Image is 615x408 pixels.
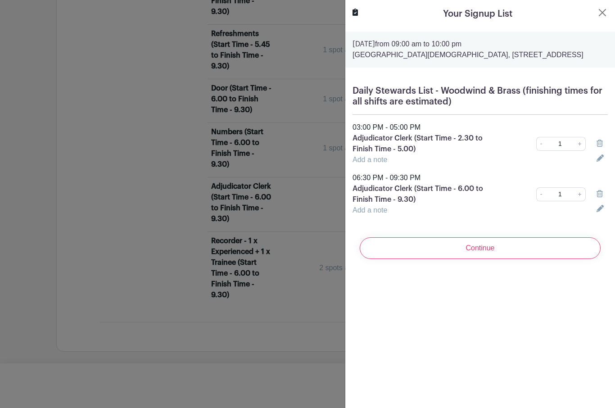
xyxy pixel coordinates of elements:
[353,183,497,205] p: Adjudicator Clerk (Start Time - 6.00 to Finish Time - 9.30)
[347,172,613,183] div: 06:30 PM - 09:30 PM
[597,7,608,18] button: Close
[353,206,387,214] a: Add a note
[353,39,608,50] p: from 09:00 am to 10:00 pm
[347,122,613,133] div: 03:00 PM - 05:00 PM
[536,137,546,151] a: -
[536,187,546,201] a: -
[353,41,375,48] strong: [DATE]
[574,137,586,151] a: +
[353,86,608,107] h5: Daily Stewards List - Woodwind & Brass (finishing times for all shifts are estimated)
[353,156,387,163] a: Add a note
[574,187,586,201] a: +
[353,50,608,60] p: [GEOGRAPHIC_DATA][DEMOGRAPHIC_DATA], [STREET_ADDRESS]
[353,133,497,154] p: Adjudicator Clerk (Start Time - 2.30 to Finish Time - 5.00)
[360,237,601,259] input: Continue
[443,7,512,21] h5: Your Signup List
